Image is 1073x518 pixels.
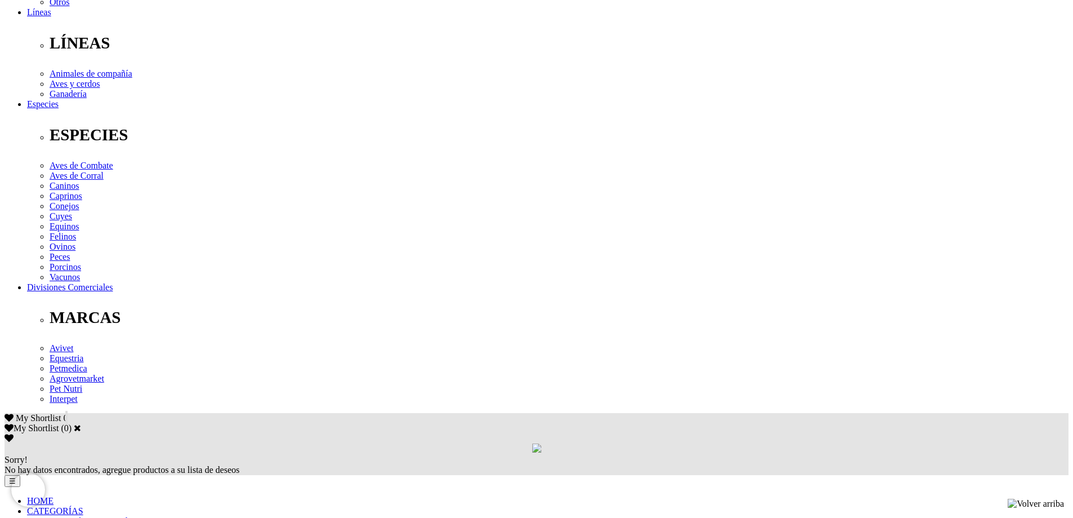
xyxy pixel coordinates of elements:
[1008,499,1064,509] img: Volver arriba
[50,394,78,404] a: Interpet
[11,473,45,507] iframe: Brevo live chat
[5,423,59,433] label: My Shortlist
[50,79,100,88] a: Aves y cerdos
[27,7,51,17] a: Líneas
[50,181,79,191] a: Caninos
[50,262,81,272] a: Porcinos
[5,455,1068,475] div: No hay datos encontrados, agregue productos a su lista de deseos
[5,475,20,487] button: ☰
[50,171,104,180] a: Aves de Corral
[50,384,82,393] a: Pet Nutri
[532,444,541,453] img: loading.gif
[50,353,83,363] a: Equestria
[50,272,80,282] a: Vacunos
[5,455,28,464] span: Sorry!
[74,423,81,432] a: Cerrar
[50,308,1068,327] p: MARCAS
[27,99,59,109] a: Especies
[16,413,61,423] span: My Shortlist
[50,126,1068,144] p: ESPECIES
[61,423,72,433] span: ( )
[50,191,82,201] a: Caprinos
[50,89,87,99] a: Ganadería
[50,232,76,241] a: Felinos
[64,423,69,433] label: 0
[50,211,72,221] a: Cuyes
[50,252,70,262] a: Peces
[50,343,73,353] a: Avivet
[50,34,1068,52] p: LÍNEAS
[50,161,113,170] a: Aves de Combate
[50,364,87,373] a: Petmedica
[50,69,132,78] a: Animales de compañía
[27,506,83,516] a: CATEGORÍAS
[50,201,79,211] a: Conejos
[63,413,68,423] span: 0
[50,374,104,383] a: Agrovetmarket
[50,222,79,231] a: Equinos
[50,242,75,251] a: Ovinos
[27,282,113,292] a: Divisiones Comerciales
